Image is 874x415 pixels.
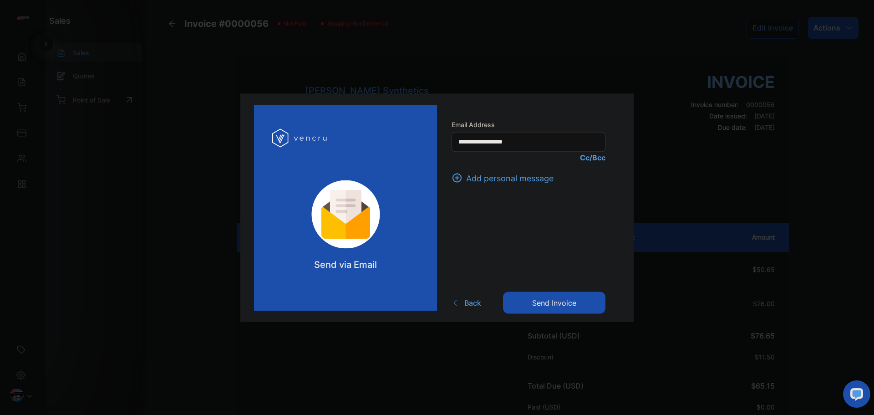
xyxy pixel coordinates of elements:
button: Add personal message [452,172,559,184]
p: Send via Email [314,257,377,271]
img: log [299,180,392,248]
span: Back [464,297,481,308]
label: Email Address [452,119,605,129]
img: log [272,123,329,153]
button: Send invoice [503,292,605,314]
p: Cc/Bcc [452,152,605,163]
iframe: LiveChat chat widget [836,377,874,415]
span: Add personal message [466,172,554,184]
